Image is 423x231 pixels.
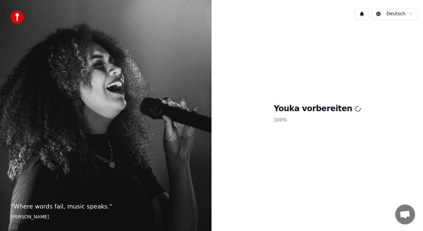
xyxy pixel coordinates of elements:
footer: [PERSON_NAME] [11,214,201,220]
div: Chat öffnen [395,205,415,224]
p: “ Where words fail, music speaks. ” [11,202,201,211]
p: 100 % [274,114,361,126]
h1: Youka vorbereiten [274,104,361,114]
img: youka [11,11,24,24]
